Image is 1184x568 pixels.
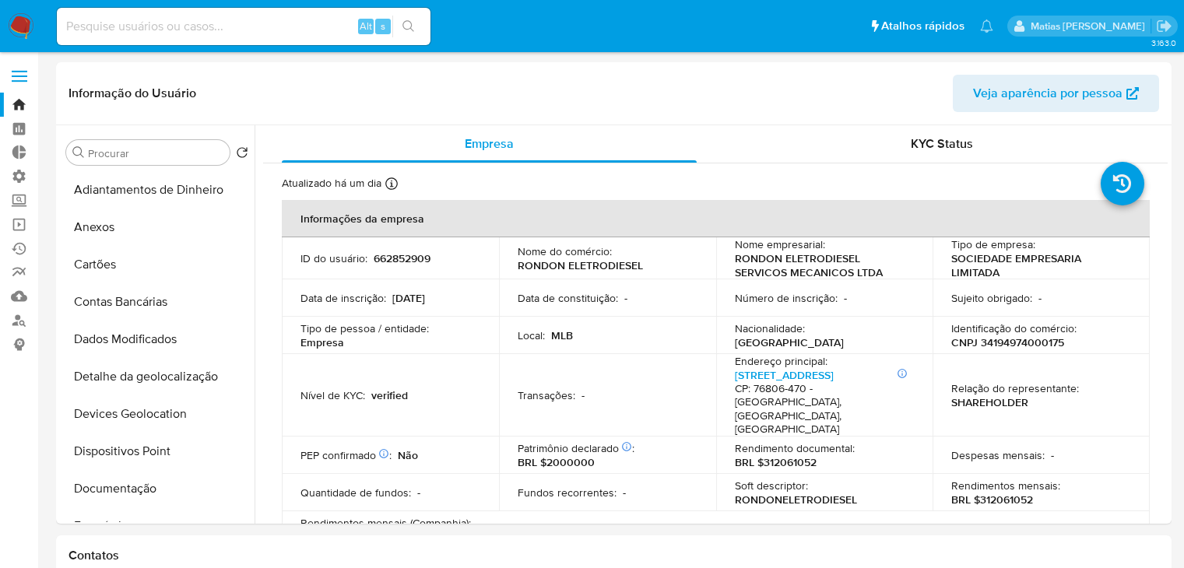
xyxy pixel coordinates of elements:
[60,209,255,246] button: Anexos
[980,19,993,33] a: Notificações
[735,335,844,349] p: [GEOGRAPHIC_DATA]
[518,244,612,258] p: Nome do comércio :
[392,291,425,305] p: [DATE]
[300,321,429,335] p: Tipo de pessoa / entidade :
[844,291,847,305] p: -
[735,237,825,251] p: Nome empresarial :
[60,395,255,433] button: Devices Geolocation
[953,75,1159,112] button: Veja aparência por pessoa
[735,321,805,335] p: Nacionalidade :
[951,381,1079,395] p: Relação do representante :
[735,354,827,368] p: Endereço principal :
[735,367,834,383] a: [STREET_ADDRESS]
[735,455,817,469] p: BRL $312061052
[1031,19,1151,33] p: matias.logusso@mercadopago.com.br
[951,493,1033,507] p: BRL $312061052
[735,382,908,437] h4: CP: 76806-470 - [GEOGRAPHIC_DATA], [GEOGRAPHIC_DATA], [GEOGRAPHIC_DATA]
[735,493,857,507] p: RONDONELETRODIESEL
[911,135,973,153] span: KYC Status
[60,321,255,358] button: Dados Modificados
[360,19,372,33] span: Alt
[518,455,595,469] p: BRL $2000000
[951,237,1035,251] p: Tipo de empresa :
[60,171,255,209] button: Adiantamentos de Dinheiro
[300,448,392,462] p: PEP confirmado :
[236,146,248,163] button: Retornar ao pedido padrão
[518,441,634,455] p: Patrimônio declarado :
[300,251,367,265] p: ID do usuário :
[951,291,1032,305] p: Sujeito obrigado :
[951,251,1125,279] p: SOCIEDADE EMPRESARIA LIMITADA
[381,19,385,33] span: s
[60,246,255,283] button: Cartões
[371,388,408,402] p: verified
[300,335,344,349] p: Empresa
[951,335,1064,349] p: CNPJ 34194974000175
[300,388,365,402] p: Nível de KYC :
[518,486,617,500] p: Fundos recorrentes :
[973,75,1123,112] span: Veja aparência por pessoa
[57,16,430,37] input: Pesquise usuários ou casos...
[60,507,255,545] button: Empréstimos
[551,328,573,342] p: MLB
[60,358,255,395] button: Detalhe da geolocalização
[88,146,223,160] input: Procurar
[398,448,418,462] p: Não
[518,291,618,305] p: Data de constituição :
[1038,291,1042,305] p: -
[951,395,1028,409] p: SHAREHOLDER
[300,291,386,305] p: Data de inscrição :
[417,486,420,500] p: -
[735,291,838,305] p: Número de inscrição :
[60,283,255,321] button: Contas Bancárias
[951,448,1045,462] p: Despesas mensais :
[881,18,964,34] span: Atalhos rápidos
[951,321,1077,335] p: Identificação do comércio :
[72,146,85,159] button: Procurar
[623,486,626,500] p: -
[465,135,514,153] span: Empresa
[735,479,808,493] p: Soft descriptor :
[282,200,1150,237] th: Informações da empresa
[518,388,575,402] p: Transações :
[69,548,1159,563] h1: Contatos
[60,470,255,507] button: Documentação
[69,86,196,101] h1: Informação do Usuário
[282,176,381,191] p: Atualizado há um dia
[392,16,424,37] button: search-icon
[518,258,643,272] p: RONDON ELETRODIESEL
[951,479,1060,493] p: Rendimentos mensais :
[374,251,430,265] p: 662852909
[735,441,855,455] p: Rendimento documental :
[518,328,545,342] p: Local :
[581,388,585,402] p: -
[1051,448,1054,462] p: -
[300,486,411,500] p: Quantidade de fundos :
[735,251,908,279] p: RONDON ELETRODIESEL SERVICOS MECANICOS LTDA
[624,291,627,305] p: -
[300,516,471,530] p: Rendimentos mensais (Companhia) :
[1156,18,1172,34] a: Sair
[60,433,255,470] button: Dispositivos Point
